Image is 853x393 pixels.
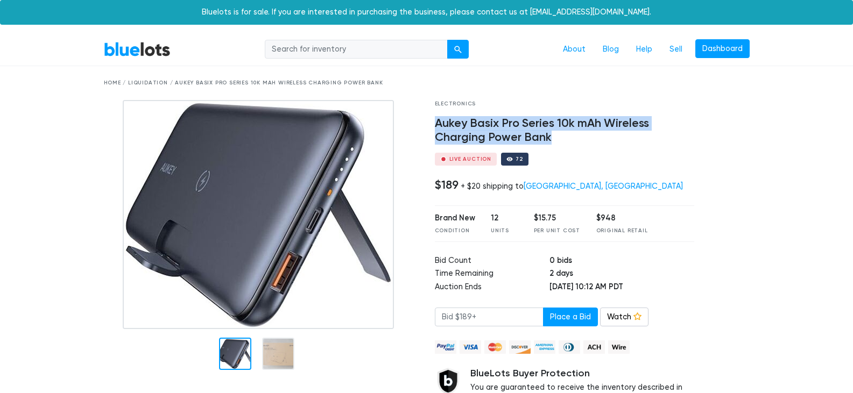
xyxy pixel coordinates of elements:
[435,227,475,235] div: Condition
[435,340,456,354] img: paypal_credit-80455e56f6e1299e8d57f40c0dcee7b8cd4ae79b9eccbfc37e2480457ba36de9.png
[608,340,630,354] img: wire-908396882fe19aaaffefbd8e17b12f2f29708bd78693273c0e28e3a24408487f.png
[484,340,506,354] img: mastercard-42073d1d8d11d6635de4c079ffdb20a4f30a903dc55d1612383a1b395dd17f39.png
[435,117,695,145] h4: Aukey Basix Pro Series 10k mAh Wireless Charging Power Bank
[661,39,691,60] a: Sell
[596,227,648,235] div: Original Retail
[534,340,555,354] img: american_express-ae2a9f97a040b4b41f6397f7637041a5861d5f99d0716c09922aba4e24c8547d.png
[435,255,550,268] td: Bid Count
[594,39,628,60] a: Blog
[449,156,492,162] div: Live Auction
[104,79,750,87] div: Home / Liquidation / Aukey Basix Pro Series 10k mAh Wireless Charging Power Bank
[435,212,475,224] div: Brand New
[509,340,531,354] img: discover-82be18ecfda2d062aad2762c1ca80e2d36a4073d45c9e0ffae68cd515fbd3d32.png
[104,41,171,57] a: BlueLots
[470,368,695,380] h5: BlueLots Buyer Protection
[600,308,648,327] a: Watch
[554,39,594,60] a: About
[265,40,448,59] input: Search for inventory
[435,281,550,295] td: Auction Ends
[549,268,694,281] td: 2 days
[524,182,683,191] a: [GEOGRAPHIC_DATA], [GEOGRAPHIC_DATA]
[435,100,695,108] div: Electronics
[461,182,683,191] div: + $20 shipping to
[695,39,750,59] a: Dashboard
[549,255,694,268] td: 0 bids
[596,212,648,224] div: $948
[435,268,550,281] td: Time Remaining
[583,340,605,354] img: ach-b7992fed28a4f97f893c574229be66187b9afb3f1a8d16a4691d3d3140a8ab00.png
[534,227,580,235] div: Per Unit Cost
[534,212,580,224] div: $15.75
[435,178,459,192] h4: $189
[123,100,394,329] img: 9368a91d-34eb-4cce-ad9a-57ba1e6a49f2-1755874187.jpg
[549,281,694,295] td: [DATE] 10:12 AM PDT
[460,340,481,354] img: visa-79caf175f036a155110d1892330093d4c38f53c55c9ec9e2c3a54a56571784bb.png
[491,212,518,224] div: 12
[491,227,518,235] div: Units
[435,308,544,327] input: Bid $189+
[543,308,598,327] button: Place a Bid
[516,156,523,162] div: 72
[628,39,661,60] a: Help
[559,340,580,354] img: diners_club-c48f30131b33b1bb0e5d0e2dbd43a8bea4cb12cb2961413e2f4250e06c020426.png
